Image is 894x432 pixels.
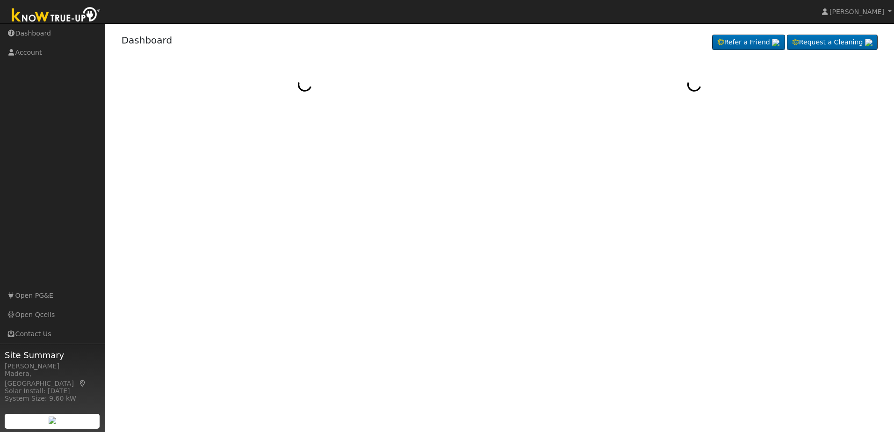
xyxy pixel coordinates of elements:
div: [PERSON_NAME] [5,361,100,371]
a: Dashboard [122,35,173,46]
a: Map [79,380,87,387]
div: Solar Install: [DATE] [5,386,100,396]
img: Know True-Up [7,5,105,26]
img: retrieve [865,39,872,46]
img: retrieve [49,417,56,424]
div: System Size: 9.60 kW [5,394,100,403]
div: Madera, [GEOGRAPHIC_DATA] [5,369,100,389]
img: retrieve [772,39,779,46]
span: [PERSON_NAME] [829,8,884,15]
a: Request a Cleaning [787,35,878,50]
span: Site Summary [5,349,100,361]
a: Refer a Friend [712,35,785,50]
